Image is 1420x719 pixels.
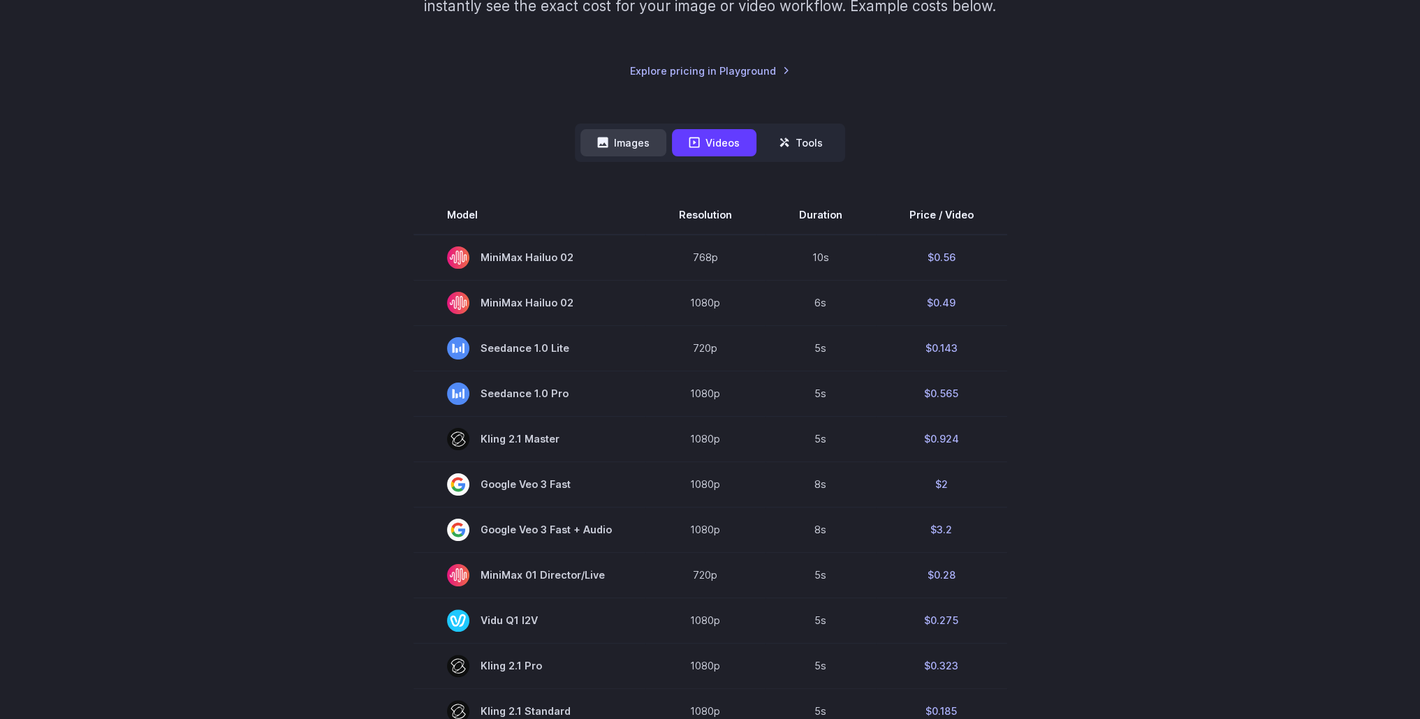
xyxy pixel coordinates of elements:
td: $0.323 [876,643,1007,688]
td: 5s [766,598,876,643]
span: Kling 2.1 Pro [447,655,612,677]
td: 1080p [645,507,766,552]
td: $0.924 [876,416,1007,461]
button: Tools [762,129,840,156]
th: Price / Video [876,195,1007,235]
td: $0.28 [876,552,1007,598]
td: 5s [766,643,876,688]
td: $0.56 [876,235,1007,281]
td: $3.2 [876,507,1007,552]
span: Seedance 1.0 Lite [447,337,612,359]
td: 5s [766,325,876,371]
td: 768p [645,235,766,281]
td: 1080p [645,371,766,416]
span: Seedance 1.0 Pro [447,383,612,405]
td: 1080p [645,643,766,688]
th: Model [413,195,645,235]
button: Videos [672,129,756,156]
td: $0.275 [876,598,1007,643]
td: 5s [766,416,876,461]
a: Explore pricing in Playground [630,63,790,79]
span: MiniMax Hailuo 02 [447,246,612,269]
td: 1080p [645,461,766,507]
span: Google Veo 3 Fast [447,473,612,496]
td: 8s [766,507,876,552]
span: Google Veo 3 Fast + Audio [447,519,612,541]
span: MiniMax 01 Director/Live [447,564,612,586]
span: Vidu Q1 I2V [447,609,612,632]
td: 1080p [645,598,766,643]
td: $2 [876,461,1007,507]
td: $0.565 [876,371,1007,416]
td: 720p [645,325,766,371]
td: 5s [766,552,876,598]
td: 8s [766,461,876,507]
td: 1080p [645,280,766,325]
td: 720p [645,552,766,598]
th: Duration [766,195,876,235]
td: 6s [766,280,876,325]
span: MiniMax Hailuo 02 [447,292,612,314]
td: 5s [766,371,876,416]
td: $0.49 [876,280,1007,325]
td: 10s [766,235,876,281]
button: Images [580,129,666,156]
span: Kling 2.1 Master [447,428,612,450]
td: $0.143 [876,325,1007,371]
td: 1080p [645,416,766,461]
th: Resolution [645,195,766,235]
